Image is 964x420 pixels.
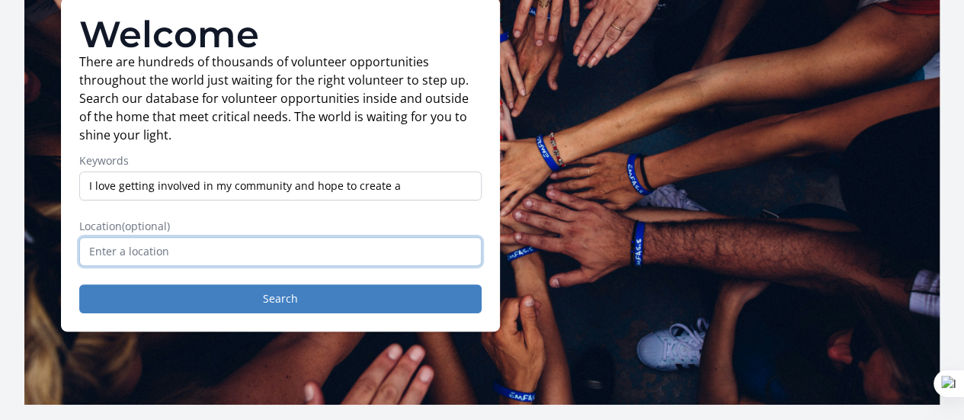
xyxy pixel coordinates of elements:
[79,237,482,266] input: Enter a location
[79,53,482,144] p: There are hundreds of thousands of volunteer opportunities throughout the world just waiting for ...
[122,219,170,233] span: (optional)
[79,16,482,53] h1: Welcome
[79,219,482,234] label: Location
[79,284,482,313] button: Search
[79,153,482,168] label: Keywords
